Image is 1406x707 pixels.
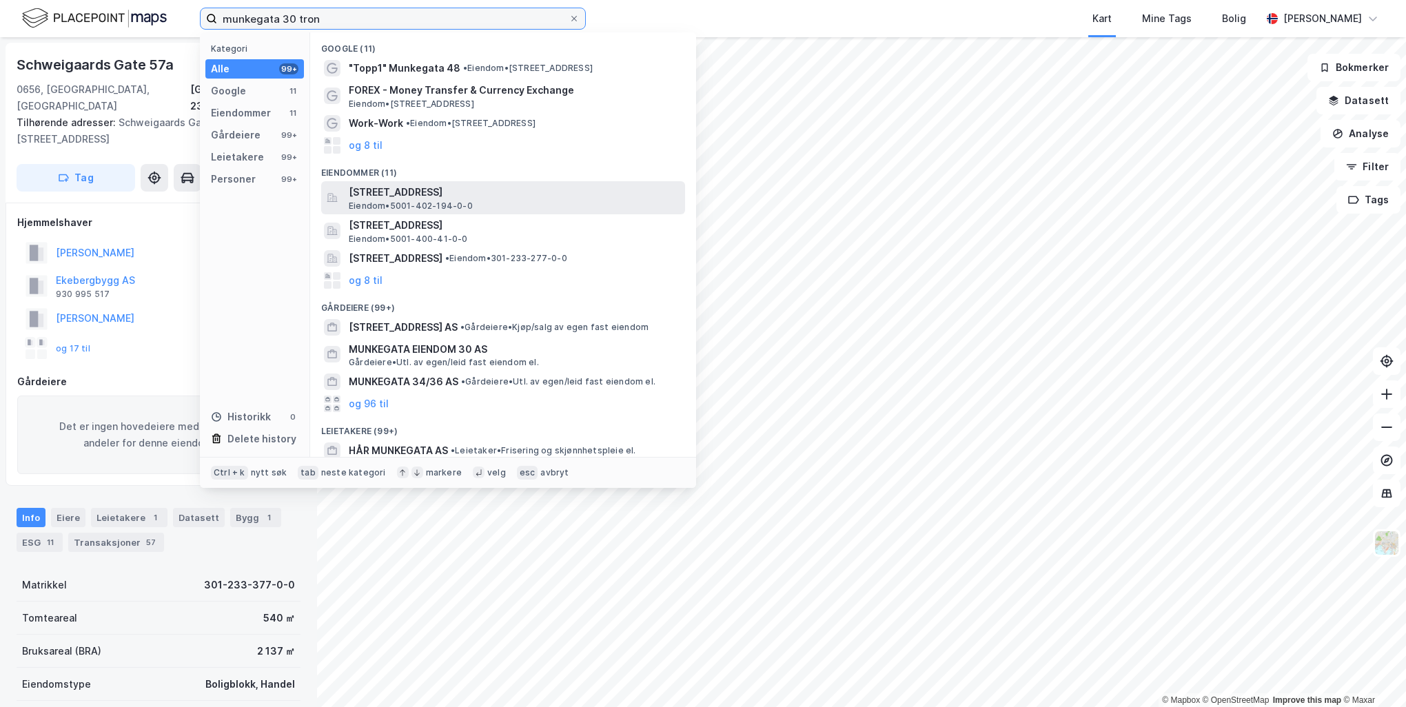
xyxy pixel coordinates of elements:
[43,535,57,549] div: 11
[262,511,276,524] div: 1
[1142,10,1192,27] div: Mine Tags
[451,445,455,455] span: •
[190,81,300,114] div: [GEOGRAPHIC_DATA], 233/377
[349,99,474,110] span: Eiendom • [STREET_ADDRESS]
[211,466,248,480] div: Ctrl + k
[1203,695,1270,705] a: OpenStreetMap
[211,127,261,143] div: Gårdeiere
[298,466,318,480] div: tab
[17,116,119,128] span: Tilhørende adresser:
[1273,695,1341,705] a: Improve this map
[461,376,655,387] span: Gårdeiere • Utl. av egen/leid fast eiendom el.
[1283,10,1362,27] div: [PERSON_NAME]
[1307,54,1400,81] button: Bokmerker
[1337,641,1406,707] iframe: Chat Widget
[349,357,539,368] span: Gårdeiere • Utl. av egen/leid fast eiendom el.
[143,535,159,549] div: 57
[56,289,110,300] div: 930 995 517
[349,341,680,358] span: MUNKEGATA EIENDOM 30 AS
[451,445,636,456] span: Leietaker • Frisering og skjønnhetspleie el.
[17,214,300,231] div: Hjemmelshaver
[310,415,696,440] div: Leietakere (99+)
[263,610,295,626] div: 540 ㎡
[349,272,383,289] button: og 8 til
[17,508,45,527] div: Info
[173,508,225,527] div: Datasett
[230,508,281,527] div: Bygg
[279,130,298,141] div: 99+
[349,250,442,267] span: [STREET_ADDRESS]
[17,164,135,192] button: Tag
[349,82,680,99] span: FOREX - Money Transfer & Currency Exchange
[17,54,176,76] div: Schweigaards Gate 57a
[445,253,567,264] span: Eiendom • 301-233-277-0-0
[287,411,298,422] div: 0
[287,85,298,96] div: 11
[217,8,569,29] input: Søk på adresse, matrikkel, gårdeiere, leietakere eller personer
[463,63,593,74] span: Eiendom • [STREET_ADDRESS]
[460,322,649,333] span: Gårdeiere • Kjøp/salg av egen fast eiendom
[22,643,101,659] div: Bruksareal (BRA)
[1222,10,1246,27] div: Bolig
[349,217,680,234] span: [STREET_ADDRESS]
[461,376,465,387] span: •
[460,322,465,332] span: •
[22,676,91,693] div: Eiendomstype
[1162,695,1200,705] a: Mapbox
[211,83,246,99] div: Google
[22,6,167,30] img: logo.f888ab2527a4732fd821a326f86c7f29.svg
[287,107,298,119] div: 11
[68,533,164,552] div: Transaksjoner
[310,291,696,316] div: Gårdeiere (99+)
[349,442,448,459] span: HÅR MUNKEGATA AS
[463,63,467,73] span: •
[349,60,460,76] span: "Topp1" Munkegata 48
[1321,120,1400,147] button: Analyse
[22,610,77,626] div: Tomteareal
[406,118,410,128] span: •
[349,201,473,212] span: Eiendom • 5001-402-194-0-0
[1337,641,1406,707] div: Kontrollprogram for chat
[17,114,289,147] div: Schweigaards Gate [STREET_ADDRESS]
[211,61,230,77] div: Alle
[321,467,386,478] div: neste kategori
[349,234,468,245] span: Eiendom • 5001-400-41-0-0
[211,171,256,187] div: Personer
[257,643,295,659] div: 2 137 ㎡
[22,577,67,593] div: Matrikkel
[1334,153,1400,181] button: Filter
[1316,87,1400,114] button: Datasett
[1374,530,1400,556] img: Z
[349,373,458,390] span: MUNKEGATA 34/36 AS
[227,431,296,447] div: Delete history
[17,396,300,474] div: Det er ingen hovedeiere med signifikante andeler for denne eiendommen
[1336,186,1400,214] button: Tags
[17,533,63,552] div: ESG
[349,396,389,412] button: og 96 til
[279,174,298,185] div: 99+
[426,467,462,478] div: markere
[406,118,536,129] span: Eiendom • [STREET_ADDRESS]
[211,149,264,165] div: Leietakere
[204,577,295,593] div: 301-233-377-0-0
[148,511,162,524] div: 1
[445,253,449,263] span: •
[17,81,190,114] div: 0656, [GEOGRAPHIC_DATA], [GEOGRAPHIC_DATA]
[310,156,696,181] div: Eiendommer (11)
[487,467,506,478] div: velg
[51,508,85,527] div: Eiere
[517,466,538,480] div: esc
[91,508,167,527] div: Leietakere
[279,152,298,163] div: 99+
[349,115,403,132] span: Work-Work
[17,373,300,390] div: Gårdeiere
[251,467,287,478] div: nytt søk
[211,43,304,54] div: Kategori
[211,409,271,425] div: Historikk
[349,137,383,154] button: og 8 til
[205,676,295,693] div: Boligblokk, Handel
[279,63,298,74] div: 99+
[349,319,458,336] span: [STREET_ADDRESS] AS
[211,105,271,121] div: Eiendommer
[1092,10,1112,27] div: Kart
